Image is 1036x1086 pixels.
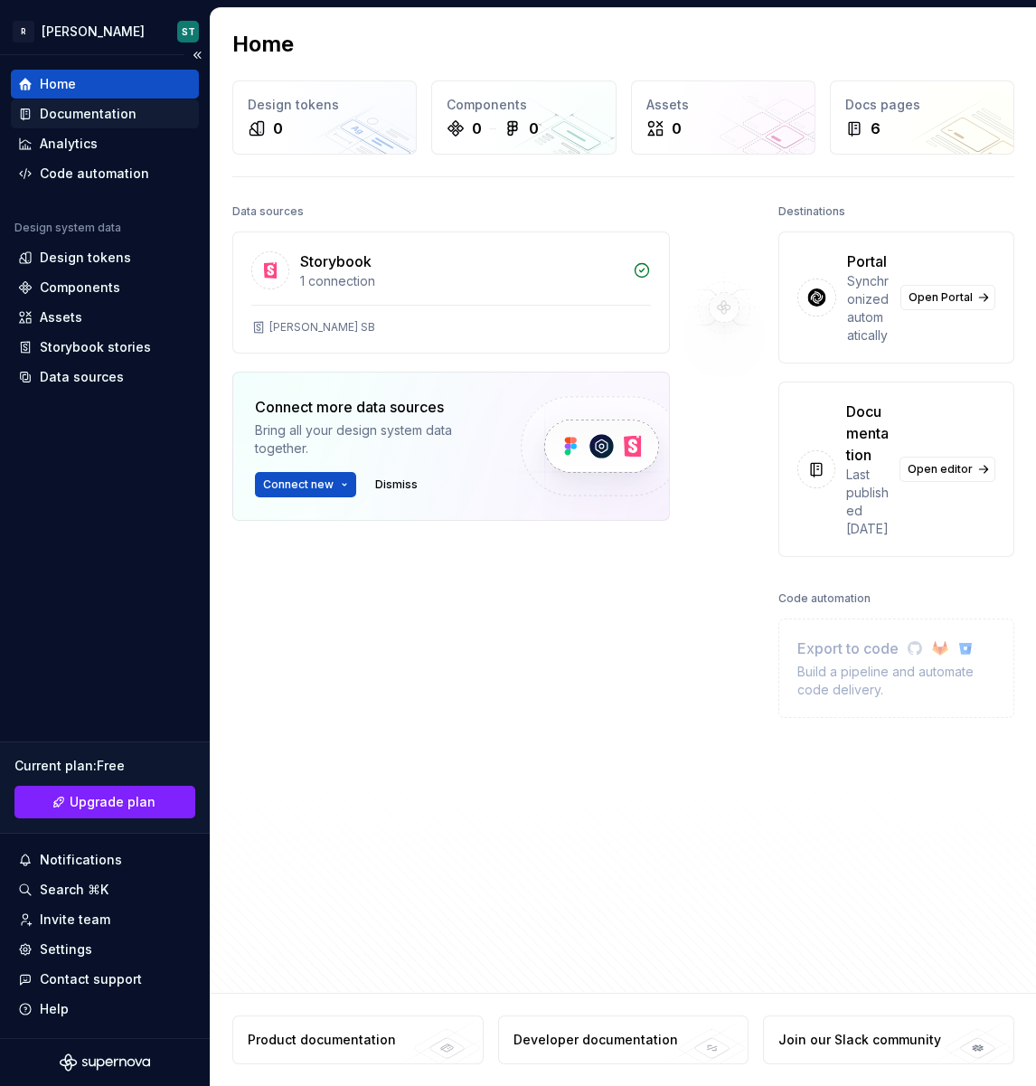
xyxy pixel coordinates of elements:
[40,165,149,183] div: Code automation
[11,995,199,1024] button: Help
[899,457,995,482] a: Open editor
[846,401,889,466] div: Documentation
[11,333,199,362] a: Storybook stories
[778,199,845,224] div: Destinations
[11,129,199,158] a: Analytics
[40,279,120,297] div: Components
[846,466,889,538] div: Last published [DATE]
[184,42,210,68] button: Collapse sidebar
[14,786,195,818] a: Upgrade plan
[529,118,539,139] div: 0
[70,793,155,811] span: Upgrade plan
[255,421,490,458] div: Bring all your design system data together.
[631,80,815,155] a: Assets0
[11,363,199,392] a: Data sources
[40,911,110,929] div: Invite team
[40,75,76,93] div: Home
[14,757,195,775] div: Current plan : Free
[273,118,283,139] div: 0
[11,875,199,904] button: Search ⌘K
[13,21,34,42] div: R
[845,96,999,114] div: Docs pages
[11,935,199,964] a: Settings
[40,368,124,386] div: Data sources
[11,905,199,934] a: Invite team
[232,1015,484,1064] a: Product documentation
[11,243,199,272] a: Design tokens
[11,70,199,99] a: Home
[778,586,871,611] div: Code automation
[60,1053,150,1072] svg: Supernova Logo
[4,12,206,51] button: R[PERSON_NAME]ST
[40,338,151,356] div: Storybook stories
[40,105,137,123] div: Documentation
[40,249,131,267] div: Design tokens
[300,250,372,272] div: Storybook
[431,80,616,155] a: Components00
[11,273,199,302] a: Components
[909,290,973,305] span: Open Portal
[248,96,401,114] div: Design tokens
[40,970,142,988] div: Contact support
[797,663,995,699] div: Build a pipeline and automate code delivery.
[908,462,973,477] span: Open editor
[182,24,195,39] div: ST
[472,118,482,139] div: 0
[11,99,199,128] a: Documentation
[40,940,92,959] div: Settings
[447,96,600,114] div: Components
[900,285,995,310] a: Open Portal
[11,965,199,994] button: Contact support
[778,1031,941,1049] div: Join our Slack community
[11,303,199,332] a: Assets
[40,135,98,153] div: Analytics
[263,477,334,492] span: Connect new
[40,851,122,869] div: Notifications
[498,1015,749,1064] a: Developer documentation
[40,1000,69,1018] div: Help
[232,30,294,59] h2: Home
[232,199,304,224] div: Data sources
[232,80,417,155] a: Design tokens0
[513,1031,678,1049] div: Developer documentation
[763,1015,1014,1064] a: Join our Slack community
[367,472,426,497] button: Dismiss
[871,118,881,139] div: 6
[830,80,1014,155] a: Docs pages6
[300,272,622,290] div: 1 connection
[40,308,82,326] div: Assets
[672,118,682,139] div: 0
[847,250,887,272] div: Portal
[255,396,490,418] div: Connect more data sources
[375,477,418,492] span: Dismiss
[42,23,145,41] div: [PERSON_NAME]
[269,320,375,335] div: [PERSON_NAME] SB
[14,221,121,235] div: Design system data
[797,637,995,659] div: Export to code
[248,1031,396,1049] div: Product documentation
[255,472,356,497] button: Connect new
[232,231,670,354] a: Storybook1 connection[PERSON_NAME] SB
[11,159,199,188] a: Code automation
[11,845,199,874] button: Notifications
[40,881,108,899] div: Search ⌘K
[847,272,890,345] div: Synchronized automatically
[646,96,800,114] div: Assets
